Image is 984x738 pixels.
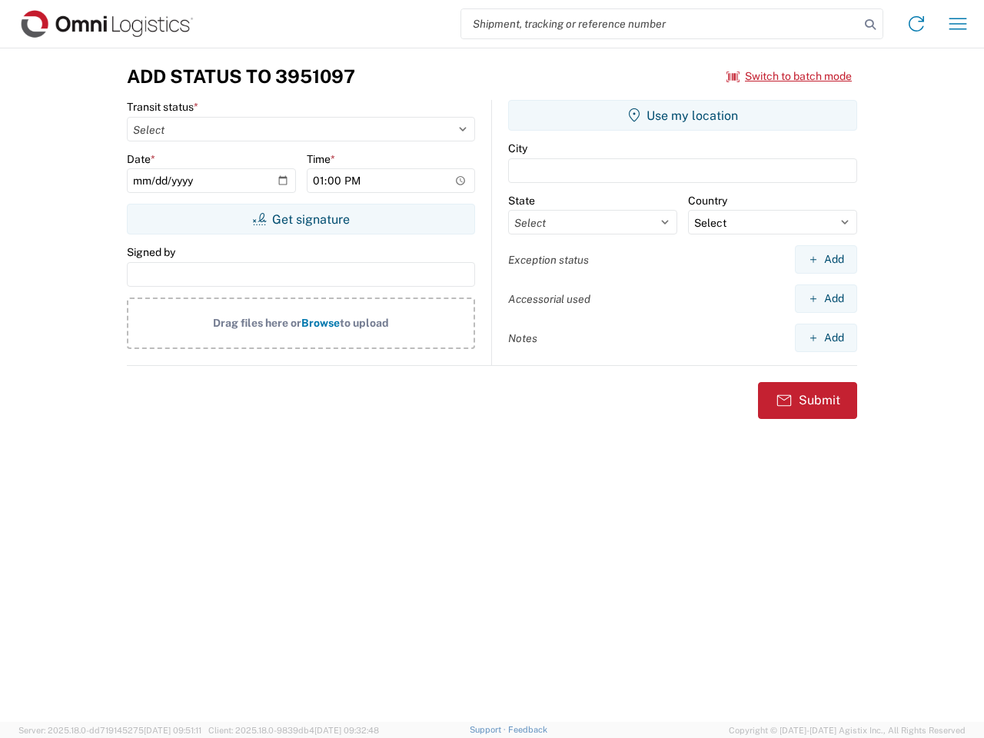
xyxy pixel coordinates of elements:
[301,317,340,329] span: Browse
[127,65,355,88] h3: Add Status to 3951097
[508,100,857,131] button: Use my location
[508,725,547,734] a: Feedback
[508,292,590,306] label: Accessorial used
[508,253,589,267] label: Exception status
[729,723,966,737] span: Copyright © [DATE]-[DATE] Agistix Inc., All Rights Reserved
[795,284,857,313] button: Add
[127,152,155,166] label: Date
[795,324,857,352] button: Add
[508,331,537,345] label: Notes
[144,726,201,735] span: [DATE] 09:51:11
[508,141,527,155] label: City
[208,726,379,735] span: Client: 2025.18.0-9839db4
[470,725,508,734] a: Support
[314,726,379,735] span: [DATE] 09:32:48
[213,317,301,329] span: Drag files here or
[127,245,175,259] label: Signed by
[758,382,857,419] button: Submit
[461,9,859,38] input: Shipment, tracking or reference number
[18,726,201,735] span: Server: 2025.18.0-dd719145275
[726,64,852,89] button: Switch to batch mode
[795,245,857,274] button: Add
[127,100,198,114] label: Transit status
[688,194,727,208] label: Country
[127,204,475,234] button: Get signature
[340,317,389,329] span: to upload
[508,194,535,208] label: State
[307,152,335,166] label: Time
